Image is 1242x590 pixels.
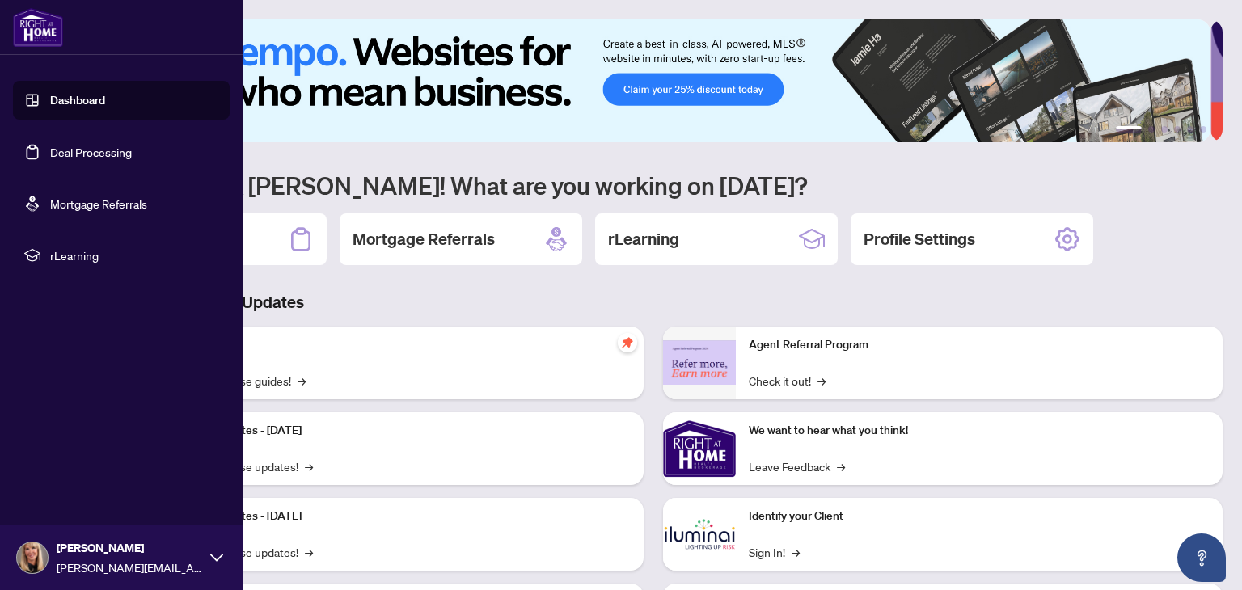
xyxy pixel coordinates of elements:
[749,457,845,475] a: Leave Feedback→
[663,412,736,485] img: We want to hear what you think!
[305,457,313,475] span: →
[353,228,495,251] h2: Mortgage Referrals
[749,372,826,390] a: Check it out!→
[749,422,1210,440] p: We want to hear what you think!
[1161,126,1168,133] button: 3
[1116,126,1142,133] button: 1
[50,145,132,159] a: Deal Processing
[84,19,1210,142] img: Slide 0
[17,542,48,573] img: Profile Icon
[608,228,679,251] h2: rLearning
[50,247,218,264] span: rLearning
[663,498,736,571] img: Identify your Client
[1148,126,1155,133] button: 2
[170,422,631,440] p: Platform Updates - [DATE]
[792,543,800,561] span: →
[864,228,975,251] h2: Profile Settings
[170,336,631,354] p: Self-Help
[1200,126,1206,133] button: 6
[57,539,202,557] span: [PERSON_NAME]
[50,93,105,107] a: Dashboard
[663,340,736,385] img: Agent Referral Program
[84,170,1223,200] h1: Welcome back [PERSON_NAME]! What are you working on [DATE]?
[84,291,1223,314] h3: Brokerage & Industry Updates
[1177,533,1226,582] button: Open asap
[618,333,637,352] span: pushpin
[298,372,306,390] span: →
[57,558,202,576] span: [PERSON_NAME][EMAIL_ADDRESS][DOMAIN_NAME]
[1187,126,1193,133] button: 5
[50,196,147,211] a: Mortgage Referrals
[1174,126,1181,133] button: 4
[305,543,313,561] span: →
[749,543,800,561] a: Sign In!→
[837,457,845,475] span: →
[749,336,1210,354] p: Agent Referral Program
[817,372,826,390] span: →
[170,508,631,525] p: Platform Updates - [DATE]
[749,508,1210,525] p: Identify your Client
[13,8,63,47] img: logo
